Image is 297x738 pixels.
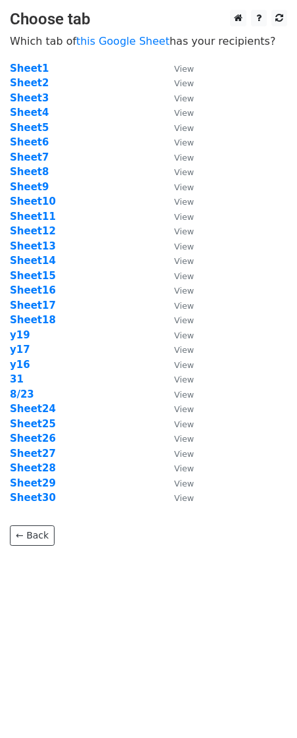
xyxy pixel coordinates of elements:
a: View [161,359,194,371]
a: Sheet4 [10,107,49,119]
a: View [161,225,194,237]
strong: Sheet15 [10,270,56,282]
a: View [161,284,194,296]
small: View [174,301,194,311]
a: Sheet18 [10,314,56,326]
a: View [161,77,194,89]
small: View [174,138,194,147]
a: Sheet14 [10,255,56,267]
a: View [161,300,194,311]
a: View [161,344,194,356]
a: Sheet10 [10,196,56,207]
a: Sheet16 [10,284,56,296]
a: Sheet27 [10,448,56,460]
small: View [174,479,194,488]
a: View [161,107,194,119]
a: Sheet3 [10,92,49,104]
p: Which tab of has your recipients? [10,34,287,48]
a: this Google Sheet [76,35,170,47]
a: Sheet13 [10,240,56,252]
a: View [161,418,194,430]
small: View [174,360,194,370]
a: Sheet24 [10,403,56,415]
a: Sheet8 [10,166,49,178]
small: View [174,167,194,177]
small: View [174,404,194,414]
small: View [174,375,194,384]
a: Sheet29 [10,477,56,489]
small: View [174,212,194,222]
a: View [161,433,194,444]
strong: Sheet9 [10,181,49,193]
a: View [161,314,194,326]
a: Sheet17 [10,300,56,311]
h3: Choose tab [10,10,287,29]
a: Sheet1 [10,63,49,74]
a: Sheet7 [10,151,49,163]
strong: y16 [10,359,30,371]
a: View [161,373,194,385]
small: View [174,78,194,88]
strong: Sheet26 [10,433,56,444]
a: Sheet5 [10,122,49,134]
a: View [161,448,194,460]
a: View [161,492,194,504]
a: View [161,92,194,104]
small: View [174,345,194,355]
small: View [174,226,194,236]
a: View [161,166,194,178]
a: View [161,181,194,193]
small: View [174,64,194,74]
a: Sheet12 [10,225,56,237]
a: View [161,151,194,163]
a: Sheet6 [10,136,49,148]
small: View [174,123,194,133]
a: View [161,240,194,252]
a: View [161,255,194,267]
a: y19 [10,329,30,341]
strong: Sheet25 [10,418,56,430]
a: Sheet28 [10,462,56,474]
small: View [174,93,194,103]
a: View [161,211,194,223]
a: Sheet2 [10,77,49,89]
a: View [161,388,194,400]
small: View [174,330,194,340]
small: View [174,390,194,400]
a: View [161,477,194,489]
small: View [174,493,194,503]
a: View [161,63,194,74]
a: 8/23 [10,388,34,400]
small: View [174,286,194,296]
small: View [174,242,194,251]
small: View [174,197,194,207]
a: Sheet11 [10,211,56,223]
a: View [161,196,194,207]
a: y17 [10,344,30,356]
small: View [174,315,194,325]
a: View [161,462,194,474]
small: View [174,256,194,266]
a: Sheet30 [10,492,56,504]
small: View [174,463,194,473]
small: View [174,434,194,444]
